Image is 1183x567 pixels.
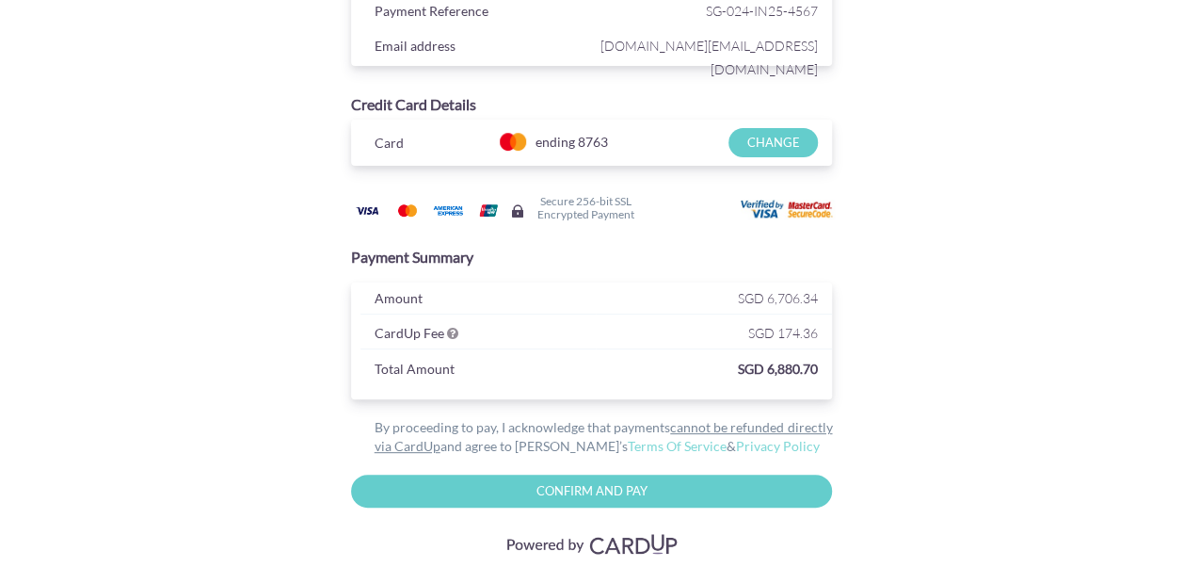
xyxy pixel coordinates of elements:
[536,128,575,156] span: ending
[537,195,634,219] h6: Secure 256-bit SSL Encrypted Payment
[596,34,818,81] span: [DOMAIN_NAME][EMAIL_ADDRESS][DOMAIN_NAME]
[518,357,832,385] div: SGD 6,880.70
[628,438,727,454] a: Terms Of Service
[389,199,426,222] img: Mastercard
[360,131,478,159] div: Card
[360,321,597,349] div: CardUp Fee
[360,286,597,315] div: Amount
[351,418,833,456] div: By proceeding to pay, I acknowledge that payments and agree to [PERSON_NAME]’s &
[360,34,597,62] div: Email address
[497,526,685,561] img: Visa, Mastercard
[741,200,835,220] img: User card
[348,199,386,222] img: Visa
[728,128,818,157] input: CHANGE
[351,475,833,508] input: Confirm and Pay
[351,247,833,268] div: Payment Summary
[429,199,467,222] img: American Express
[510,203,525,219] img: Secure lock
[578,134,608,150] span: 8763
[470,199,507,222] img: Union Pay
[738,290,818,306] span: SGD 6,706.34
[596,321,832,349] div: SGD 174.36
[360,357,518,385] div: Total Amount
[351,94,833,116] div: Credit Card Details
[736,438,820,454] a: Privacy Policy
